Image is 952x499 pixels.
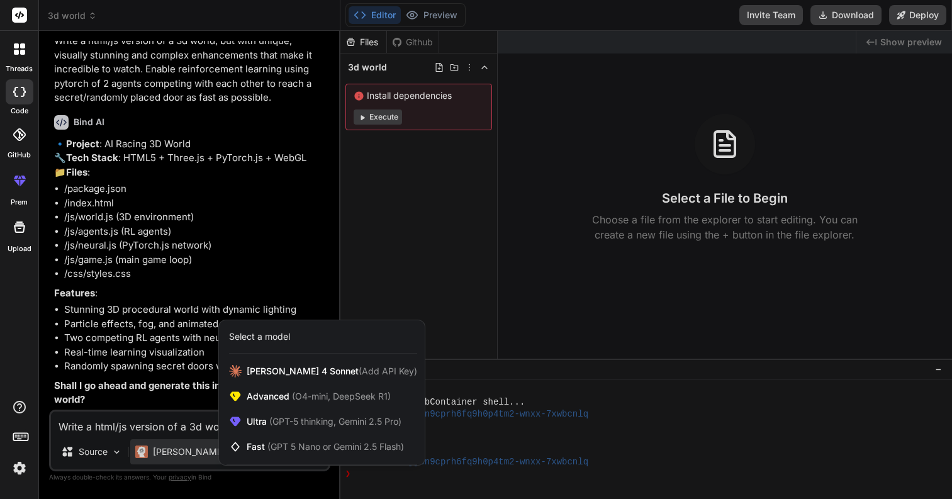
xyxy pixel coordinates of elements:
span: (GPT-5 thinking, Gemini 2.5 Pro) [267,416,401,427]
span: Fast [247,440,404,453]
div: Select a model [229,330,290,343]
label: threads [6,64,33,74]
span: Advanced [247,390,391,403]
label: GitHub [8,150,31,160]
label: prem [11,197,28,208]
span: Ultra [247,415,401,428]
span: (GPT 5 Nano or Gemini 2.5 Flash) [267,441,404,452]
label: code [11,106,28,116]
img: settings [9,457,30,479]
span: (Add API Key) [359,366,417,376]
span: (O4-mini, DeepSeek R1) [289,391,391,401]
span: [PERSON_NAME] 4 Sonnet [247,365,417,378]
label: Upload [8,244,31,254]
